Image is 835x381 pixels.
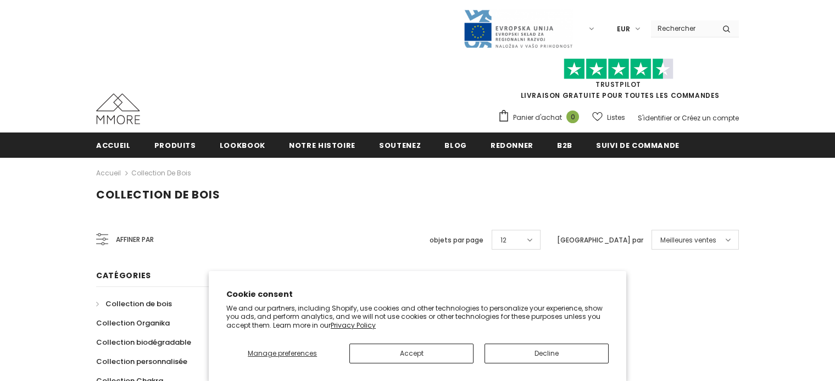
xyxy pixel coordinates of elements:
[596,140,680,151] span: Suivi de commande
[96,318,170,328] span: Collection Organika
[566,111,579,123] span: 0
[96,270,151,281] span: Catégories
[463,9,573,49] img: Javni Razpis
[595,80,641,89] a: TrustPilot
[96,313,170,333] a: Collection Organika
[96,140,131,151] span: Accueil
[289,140,355,151] span: Notre histoire
[638,113,672,123] a: S'identifier
[331,321,376,330] a: Privacy Policy
[220,132,265,157] a: Lookbook
[96,352,187,371] a: Collection personnalisée
[485,344,609,363] button: Decline
[131,168,191,178] a: Collection de bois
[660,235,716,246] span: Meilleures ventes
[444,132,467,157] a: Blog
[651,20,714,36] input: Search Site
[96,187,220,202] span: Collection de bois
[682,113,739,123] a: Créez un compte
[349,344,474,363] button: Accept
[513,112,562,123] span: Panier d'achat
[105,299,172,309] span: Collection de bois
[596,132,680,157] a: Suivi de commande
[154,132,196,157] a: Produits
[220,140,265,151] span: Lookbook
[592,108,625,127] a: Listes
[607,112,625,123] span: Listes
[226,289,609,300] h2: Cookie consent
[96,93,140,124] img: Cas MMORE
[226,304,609,330] p: We and our partners, including Shopify, use cookies and other technologies to personalize your ex...
[379,132,421,157] a: soutenez
[491,140,533,151] span: Redonner
[444,140,467,151] span: Blog
[154,140,196,151] span: Produits
[617,24,630,35] span: EUR
[557,140,572,151] span: B2B
[96,294,172,313] a: Collection de bois
[96,132,131,157] a: Accueil
[463,24,573,33] a: Javni Razpis
[673,113,680,123] span: or
[564,58,673,80] img: Faites confiance aux étoiles pilotes
[248,349,317,358] span: Manage preferences
[96,337,191,347] span: Collection biodégradable
[557,235,643,246] label: [GEOGRAPHIC_DATA] par
[491,132,533,157] a: Redonner
[430,235,483,246] label: objets par page
[226,344,338,363] button: Manage preferences
[96,167,121,180] a: Accueil
[557,132,572,157] a: B2B
[116,234,154,246] span: Affiner par
[379,140,421,151] span: soutenez
[500,235,506,246] span: 12
[498,63,739,100] span: LIVRAISON GRATUITE POUR TOUTES LES COMMANDES
[96,356,187,367] span: Collection personnalisée
[96,333,191,352] a: Collection biodégradable
[289,132,355,157] a: Notre histoire
[498,109,584,126] a: Panier d'achat 0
